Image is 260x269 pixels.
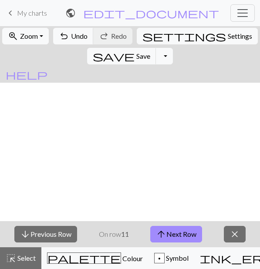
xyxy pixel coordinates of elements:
span: save [93,50,135,62]
a: My charts [5,6,47,20]
span: Settings [228,31,252,41]
button: Colour [41,247,149,269]
span: undo [59,30,69,42]
button: Toggle navigation [230,4,255,22]
span: Select [16,254,36,262]
div: p [155,253,164,264]
span: Symbol [165,254,189,262]
span: arrow_upward [156,228,166,240]
span: Colour [121,254,143,262]
span: public [65,7,76,19]
button: p Symbol [149,247,194,269]
span: palette [47,252,121,264]
p: On row [99,229,129,239]
button: Next Row [150,226,202,242]
span: Undo [71,32,88,40]
span: zoom_in [8,30,18,42]
button: Undo [53,28,94,44]
span: settings [142,30,226,42]
i: Settings [142,31,226,41]
span: Zoom [20,32,38,40]
span: edit_document [83,7,219,19]
span: My charts [17,9,47,17]
button: Save [87,48,156,64]
span: highlight_alt [6,252,16,264]
button: Zoom [2,28,49,44]
button: Previous Row [14,226,77,242]
button: SettingsSettings [137,28,258,44]
span: arrow_downward [20,228,30,240]
span: close [230,228,240,240]
span: keyboard_arrow_left [5,7,16,19]
span: help [6,68,47,81]
span: Save [136,52,150,60]
strong: 11 [121,230,129,238]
